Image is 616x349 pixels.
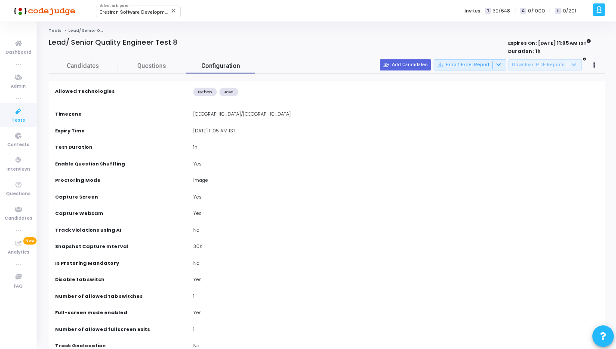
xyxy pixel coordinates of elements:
[55,193,98,201] label: Capture Screen
[555,8,561,14] span: I
[485,8,491,14] span: T
[49,28,605,34] nav: breadcrumb
[55,110,82,118] label: Timezone
[189,326,603,335] div: 1
[201,61,240,70] span: Configuration
[55,260,119,267] label: Is Protoring Mandatory
[55,177,101,184] label: Proctoring Mode
[380,59,431,70] button: Add Candidates
[5,215,32,222] span: Candidates
[7,141,29,149] span: Contests
[563,7,576,15] span: 0/201
[189,276,603,285] div: Yes
[55,160,125,168] label: Enable Question Shuffling
[49,61,117,70] span: Candidates
[434,59,506,70] button: Export Excel Report
[189,309,603,318] div: Yes
[12,117,25,124] span: Tests
[493,7,510,15] span: 32/648
[55,210,103,217] label: Capture Webcam
[55,127,85,135] label: Expiry Time
[383,62,389,68] mat-icon: person_add_alt
[549,6,551,15] span: |
[189,243,603,252] div: 30s
[14,283,23,290] span: FAQ
[6,49,31,56] span: Dashboard
[23,237,37,245] span: New
[193,88,217,96] div: Python
[514,6,516,15] span: |
[99,9,216,15] span: Crestron Software Development India Pvt. Ltd. (644)
[528,7,545,15] span: 0/1000
[55,276,105,283] label: Disable tab switch
[55,88,115,95] label: Allowed Technologies
[189,160,603,170] div: Yes
[189,227,603,236] div: No
[508,48,541,55] strong: Duration : 1h
[117,61,186,70] span: Questions
[11,83,26,90] span: Admin
[508,37,591,47] strong: Expires On : [DATE] 11:05 AM IST
[189,127,603,137] div: [DATE] 11:05 AM IST
[189,144,603,153] div: 1h
[170,7,177,14] mat-icon: Clear
[508,59,582,70] button: Download PDF Reports
[55,326,150,333] label: Number of allowed fullscreen exits
[6,166,31,173] span: Interviews
[189,193,603,203] div: Yes
[189,177,603,186] div: Image
[68,28,147,33] span: Lead/ Senior Quality Engineer Test 8
[465,7,482,15] label: Invites:
[55,144,92,151] label: Test Duration
[55,243,129,250] label: Snapshot Capture Interval
[55,227,121,234] label: Track Violations using AI
[437,62,443,68] mat-icon: save_alt
[11,2,75,19] img: logo
[189,210,603,219] div: Yes
[6,190,31,198] span: Questions
[49,38,178,47] h4: Lead/ Senior Quality Engineer Test 8
[189,110,603,120] div: [GEOGRAPHIC_DATA]/[GEOGRAPHIC_DATA]
[520,8,526,14] span: C
[189,260,603,269] div: No
[55,293,143,300] label: Number of allowed tab switches
[55,309,127,316] label: Full-screen mode enabled
[49,28,62,33] a: Tests
[219,88,238,96] div: Java
[8,249,29,256] span: Analytics
[189,293,603,302] div: 1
